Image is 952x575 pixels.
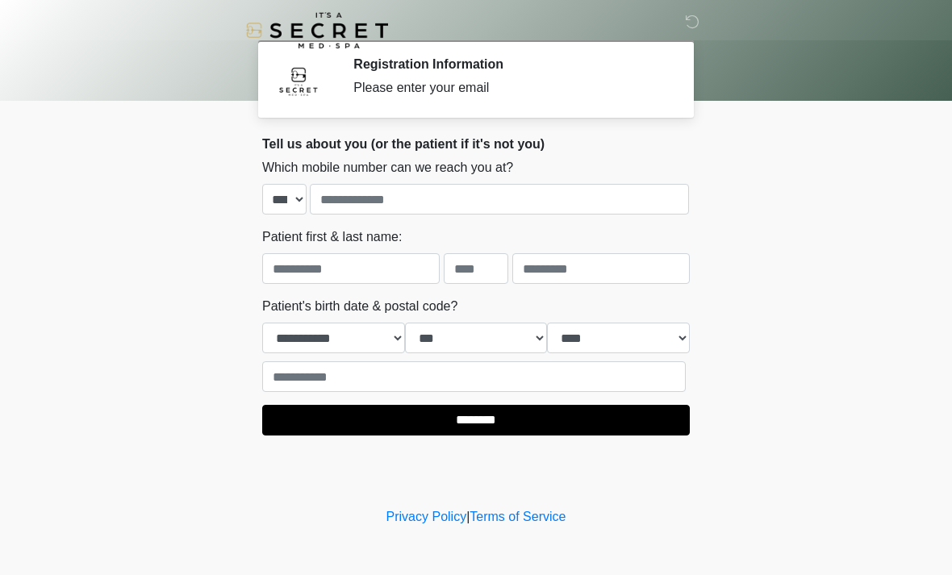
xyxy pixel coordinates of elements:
[470,510,566,523] a: Terms of Service
[262,227,402,247] label: Patient first & last name:
[353,78,666,98] div: Please enter your email
[262,136,690,152] h2: Tell us about you (or the patient if it's not you)
[386,510,467,523] a: Privacy Policy
[262,297,457,316] label: Patient's birth date & postal code?
[274,56,323,105] img: Agent Avatar
[246,12,388,48] img: It's A Secret Med Spa Logo
[262,158,513,177] label: Which mobile number can we reach you at?
[353,56,666,72] h2: Registration Information
[466,510,470,523] a: |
